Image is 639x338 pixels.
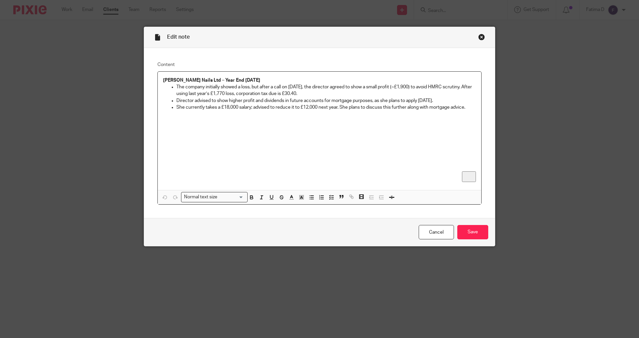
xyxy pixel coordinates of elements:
a: Cancel [419,225,454,239]
input: Save [457,225,488,239]
p: Director advised to show higher profit and dividends in future accounts for mortgage purposes, as... [176,97,476,104]
div: To enrich screen reader interactions, please activate Accessibility in Grammarly extension settings [158,72,481,190]
span: Normal text size [183,194,219,201]
p: She currently takes a £18,000 salary; advised to reduce it to £12,000 next year. She plans to dis... [176,104,476,111]
p: The company initially showed a loss, but after a call on [DATE], the director agreed to show a sm... [176,84,476,97]
div: Search for option [181,192,248,202]
div: Close this dialog window [478,34,485,40]
strong: [PERSON_NAME] Nails Ltd – Year End [DATE] [163,78,260,83]
span: Edit note [167,34,190,40]
label: Content [157,61,482,68]
input: Search for option [220,194,244,201]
